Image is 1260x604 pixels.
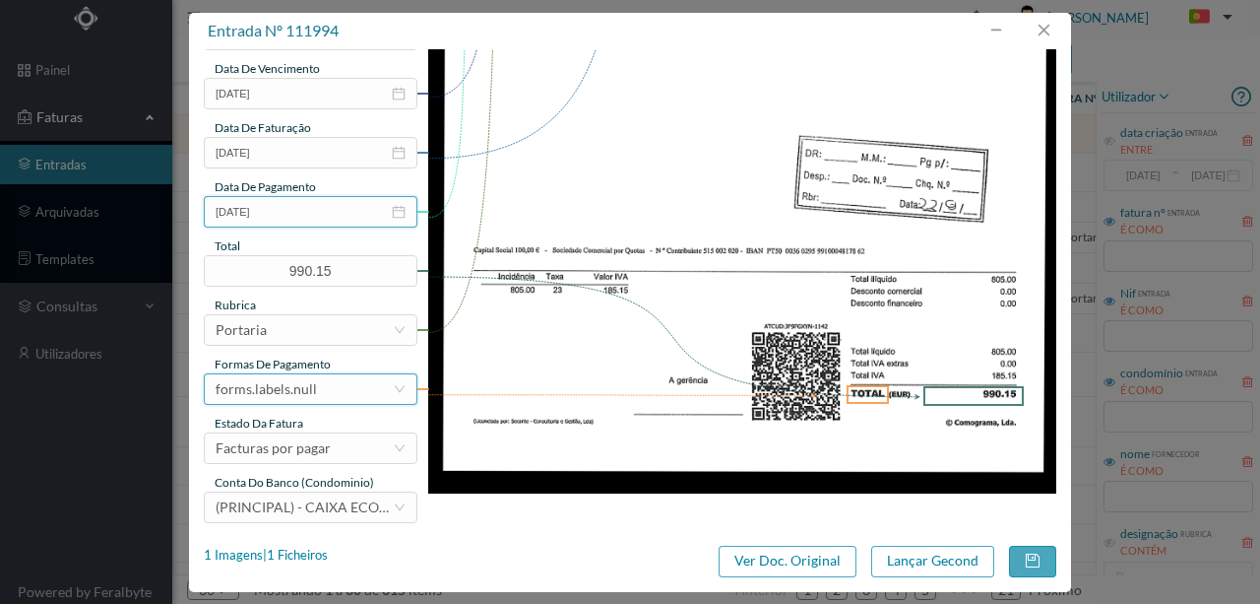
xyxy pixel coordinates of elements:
[216,374,317,404] div: forms.labels.null
[1173,2,1240,34] button: PT
[215,179,316,194] span: data de pagamento
[871,546,994,577] button: Lançar Gecond
[392,87,406,101] i: icon: calendar
[392,146,406,160] i: icon: calendar
[215,357,331,371] span: Formas de Pagamento
[394,442,406,454] i: icon: down
[394,383,406,395] i: icon: down
[215,120,311,135] span: data de faturação
[215,416,303,431] span: estado da fatura
[215,238,240,253] span: total
[719,546,856,577] button: Ver Doc. Original
[215,61,320,76] span: data de vencimento
[216,499,673,515] span: (PRINCIPAL) - CAIXA ECONOMICA MONTEPIO GERAL ([FINANCIAL_ID])
[216,434,331,463] div: Facturas por pagar
[216,315,267,345] div: Portaria
[208,21,339,39] span: entrada nº 111994
[392,205,406,219] i: icon: calendar
[215,475,374,490] span: conta do banco (condominio)
[215,298,256,312] span: rubrica
[204,546,328,566] div: 1 Imagens | 1 Ficheiros
[394,502,406,513] i: icon: down
[394,324,406,336] i: icon: down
